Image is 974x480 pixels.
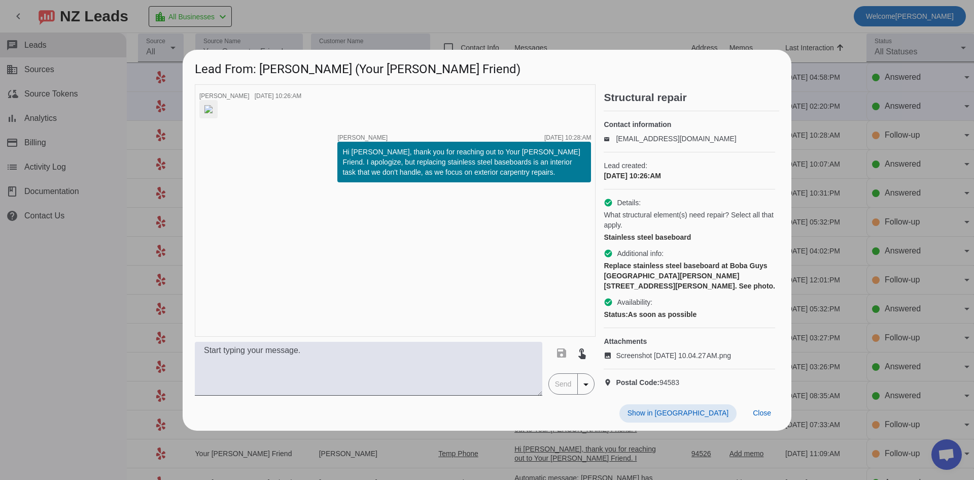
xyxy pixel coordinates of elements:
mat-icon: location_on [604,378,616,387]
span: [PERSON_NAME] [337,135,388,141]
span: What structural element(s) need repair? Select all that apply. [604,210,775,230]
mat-icon: check_circle [604,249,613,258]
div: [DATE] 10:26:AM [255,93,301,99]
div: [DATE] 10:26:AM [604,171,775,181]
div: Stainless steel baseboard [604,232,775,242]
img: MRogJir61TiEadmzRsE7cA [204,105,213,113]
div: As soon as possible [604,309,775,319]
mat-icon: image [604,351,616,360]
mat-icon: touch_app [576,347,588,359]
h1: Lead From: [PERSON_NAME] (Your [PERSON_NAME] Friend) [183,50,791,84]
div: [DATE] 10:28:AM [544,135,591,141]
span: Show in [GEOGRAPHIC_DATA] [628,409,728,417]
span: 94583 [616,377,679,388]
button: Close [745,404,779,423]
span: Additional info: [617,248,664,259]
div: Hi [PERSON_NAME], thank you for reaching out to Your [PERSON_NAME] Friend. I apologize, but repla... [342,147,586,177]
strong: Postal Code: [616,378,659,387]
span: Lead created: [604,161,775,171]
h2: Structural repair [604,92,779,103]
mat-icon: check_circle [604,298,613,307]
mat-icon: arrow_drop_down [580,378,592,391]
a: Screenshot [DATE] 10.04.27 AM.png [604,350,775,361]
strong: Status: [604,310,628,318]
a: [EMAIL_ADDRESS][DOMAIN_NAME] [616,135,736,143]
span: Close [753,409,771,417]
div: Replace stainless steel baseboard at Boba Guys [GEOGRAPHIC_DATA][PERSON_NAME] [STREET_ADDRESS][PE... [604,261,775,291]
span: Availability: [617,297,652,307]
h4: Contact information [604,119,775,130]
button: Show in [GEOGRAPHIC_DATA] [619,404,737,423]
span: Screenshot [DATE] 10.04.27 AM.png [616,350,731,361]
span: Details: [617,198,641,208]
h4: Attachments [604,336,775,346]
span: [PERSON_NAME] [199,92,250,100]
mat-icon: check_circle [604,198,613,207]
mat-icon: email [604,136,616,141]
